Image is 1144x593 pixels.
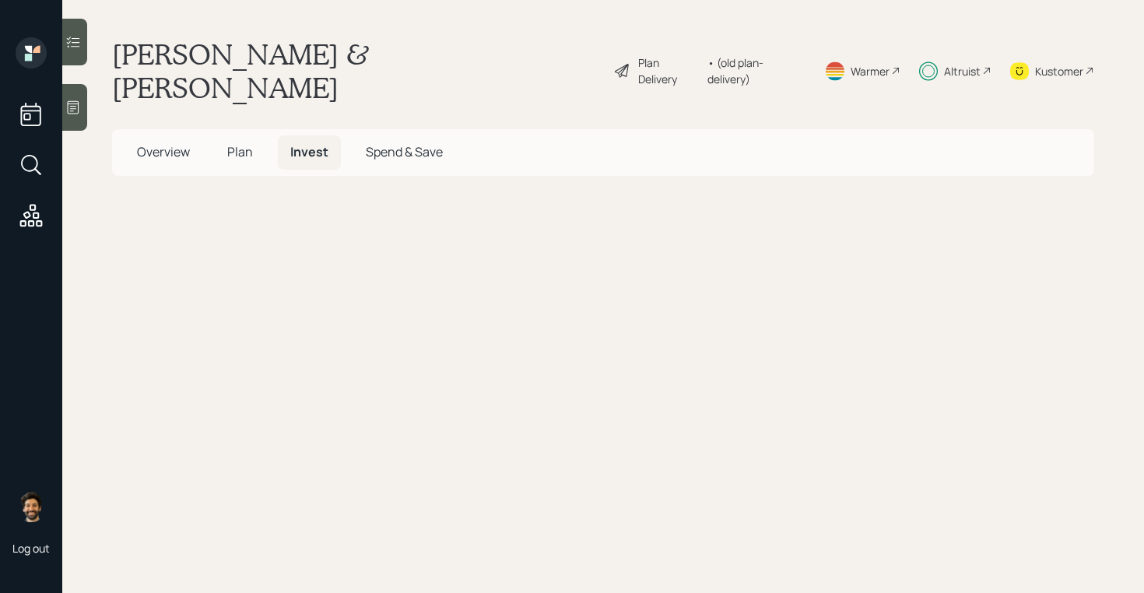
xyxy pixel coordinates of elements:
[12,541,50,556] div: Log out
[16,491,47,522] img: eric-schwartz-headshot.png
[707,54,805,87] div: • (old plan-delivery)
[638,54,700,87] div: Plan Delivery
[290,143,328,160] span: Invest
[112,37,601,104] h1: [PERSON_NAME] & [PERSON_NAME]
[366,143,443,160] span: Spend & Save
[851,63,890,79] div: Warmer
[227,143,253,160] span: Plan
[944,63,981,79] div: Altruist
[1035,63,1083,79] div: Kustomer
[137,143,190,160] span: Overview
